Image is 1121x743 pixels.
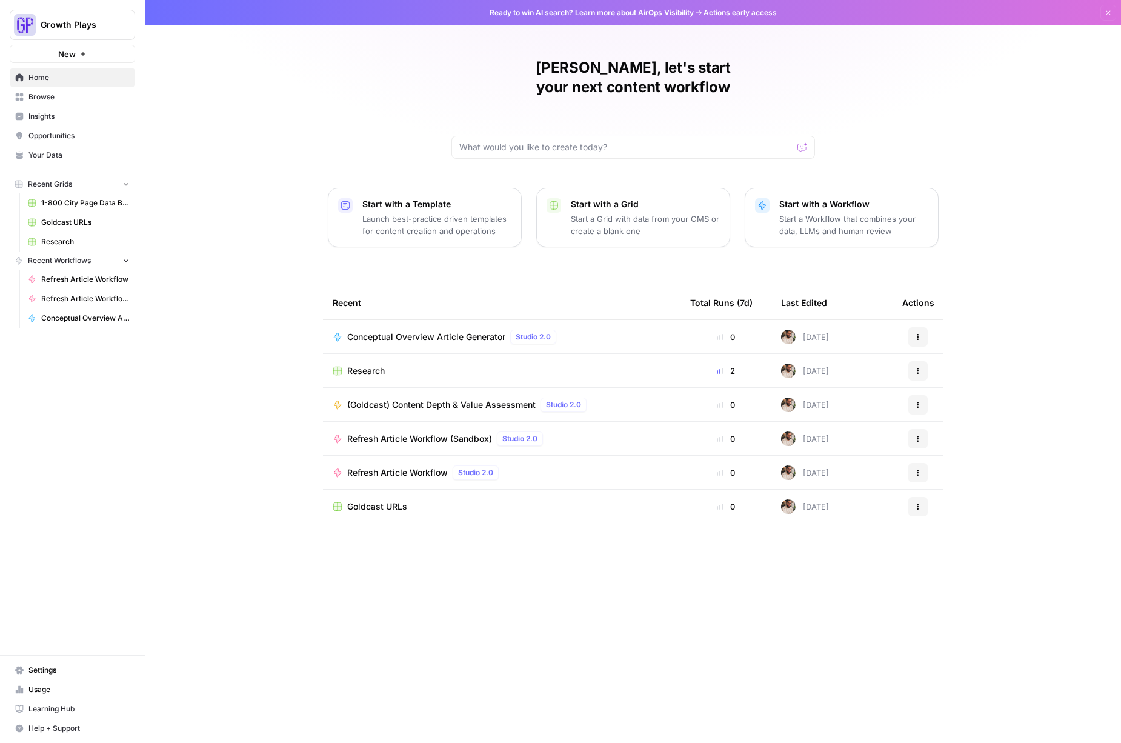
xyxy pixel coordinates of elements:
span: Refresh Article Workflow (Sandbox) [41,293,130,304]
span: Conceptual Overview Article Generator [41,313,130,324]
a: Learning Hub [10,699,135,719]
div: [DATE] [781,364,829,378]
span: Recent Workflows [28,255,91,266]
span: Your Data [28,150,130,161]
span: Goldcast URLs [347,501,407,513]
a: 1-800 City Page Data Batch 5 [22,193,135,213]
span: Opportunities [28,130,130,141]
div: Recent [333,286,671,319]
span: Ready to win AI search? about AirOps Visibility [490,7,694,18]
a: (Goldcast) Content Depth & Value AssessmentStudio 2.0 [333,398,671,412]
div: [DATE] [781,431,829,446]
div: [DATE] [781,499,829,514]
button: Start with a GridStart a Grid with data from your CMS or create a blank one [536,188,730,247]
button: New [10,45,135,63]
div: 0 [690,501,762,513]
input: What would you like to create today? [459,141,793,153]
p: Launch best-practice driven templates for content creation and operations [362,213,511,237]
button: Help + Support [10,719,135,738]
span: Refresh Article Workflow (Sandbox) [347,433,492,445]
span: Browse [28,92,130,102]
div: 0 [690,433,762,445]
span: Research [41,236,130,247]
a: Research [22,232,135,252]
img: 09vqwntjgx3gjwz4ea1r9l7sj8gc [781,431,796,446]
span: Studio 2.0 [502,433,537,444]
p: Start a Workflow that combines your data, LLMs and human review [779,213,928,237]
a: Refresh Article WorkflowStudio 2.0 [333,465,671,480]
span: Home [28,72,130,83]
div: [DATE] [781,398,829,412]
button: Start with a TemplateLaunch best-practice driven templates for content creation and operations [328,188,522,247]
a: Conceptual Overview Article GeneratorStudio 2.0 [333,330,671,344]
div: Total Runs (7d) [690,286,753,319]
a: Refresh Article Workflow (Sandbox)Studio 2.0 [333,431,671,446]
span: Learning Hub [28,704,130,715]
a: Browse [10,87,135,107]
p: Start with a Grid [571,198,720,210]
p: Start a Grid with data from your CMS or create a blank one [571,213,720,237]
span: Settings [28,665,130,676]
button: Start with a WorkflowStart a Workflow that combines your data, LLMs and human review [745,188,939,247]
span: Refresh Article Workflow [41,274,130,285]
img: 09vqwntjgx3gjwz4ea1r9l7sj8gc [781,330,796,344]
h1: [PERSON_NAME], let's start your next content workflow [451,58,815,97]
span: Goldcast URLs [41,217,130,228]
p: Start with a Workflow [779,198,928,210]
a: Opportunities [10,126,135,145]
button: Workspace: Growth Plays [10,10,135,40]
button: Recent Workflows [10,252,135,270]
a: Home [10,68,135,87]
img: 09vqwntjgx3gjwz4ea1r9l7sj8gc [781,465,796,480]
div: 0 [690,467,762,479]
span: Usage [28,684,130,695]
img: Growth Plays Logo [14,14,36,36]
span: Studio 2.0 [546,399,581,410]
img: 09vqwntjgx3gjwz4ea1r9l7sj8gc [781,499,796,514]
a: Research [333,365,671,377]
a: Insights [10,107,135,126]
span: Studio 2.0 [516,332,551,342]
span: Help + Support [28,723,130,734]
img: 09vqwntjgx3gjwz4ea1r9l7sj8gc [781,364,796,378]
a: Refresh Article Workflow (Sandbox) [22,289,135,308]
a: Goldcast URLs [333,501,671,513]
span: Growth Plays [41,19,114,31]
div: Last Edited [781,286,827,319]
div: [DATE] [781,465,829,480]
span: Studio 2.0 [458,467,493,478]
a: Your Data [10,145,135,165]
img: 09vqwntjgx3gjwz4ea1r9l7sj8gc [781,398,796,412]
a: Usage [10,680,135,699]
span: Actions early access [704,7,777,18]
div: 2 [690,365,762,377]
button: Recent Grids [10,175,135,193]
span: Conceptual Overview Article Generator [347,331,505,343]
span: (Goldcast) Content Depth & Value Assessment [347,399,536,411]
div: 0 [690,331,762,343]
a: Goldcast URLs [22,213,135,232]
p: Start with a Template [362,198,511,210]
span: Insights [28,111,130,122]
span: Research [347,365,385,377]
span: 1-800 City Page Data Batch 5 [41,198,130,208]
a: Settings [10,661,135,680]
span: Recent Grids [28,179,72,190]
a: Conceptual Overview Article Generator [22,308,135,328]
span: Refresh Article Workflow [347,467,448,479]
a: Refresh Article Workflow [22,270,135,289]
div: [DATE] [781,330,829,344]
div: Actions [902,286,934,319]
a: Learn more [575,8,615,17]
div: 0 [690,399,762,411]
span: New [58,48,76,60]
